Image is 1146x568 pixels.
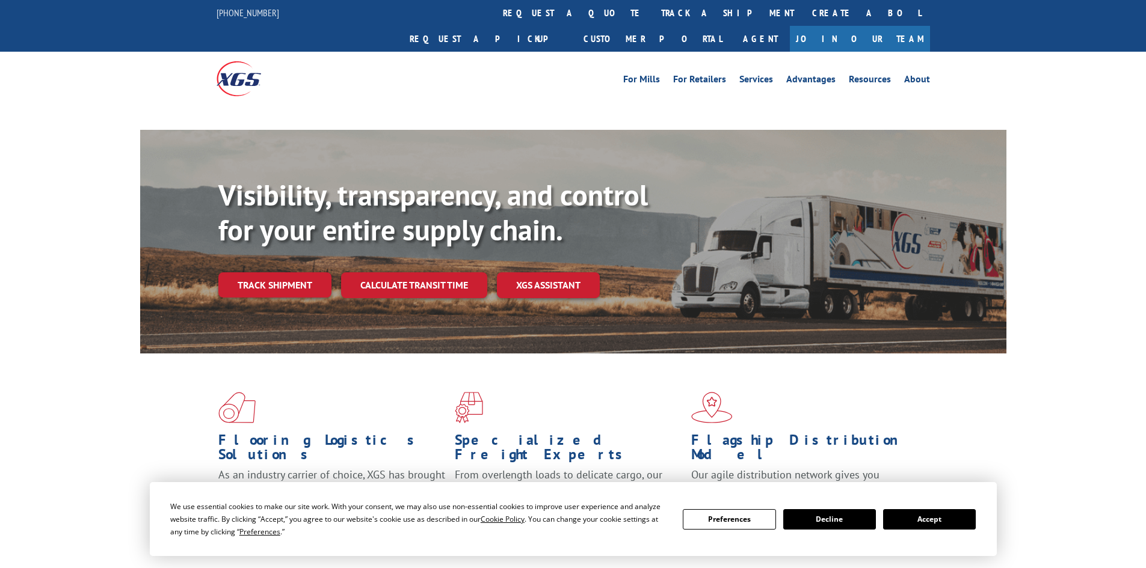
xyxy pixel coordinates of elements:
img: xgs-icon-flagship-distribution-model-red [691,392,733,423]
span: Our agile distribution network gives you nationwide inventory management on demand. [691,468,913,496]
a: Agent [731,26,790,52]
button: Accept [883,509,976,530]
p: From overlength loads to delicate cargo, our experienced staff knows the best way to move your fr... [455,468,682,521]
a: Join Our Team [790,26,930,52]
a: Track shipment [218,272,331,298]
button: Decline [783,509,876,530]
a: Advantages [786,75,836,88]
a: Resources [849,75,891,88]
a: For Mills [623,75,660,88]
div: We use essential cookies to make our site work. With your consent, we may also use non-essential ... [170,500,668,538]
a: [PHONE_NUMBER] [217,7,279,19]
img: xgs-icon-total-supply-chain-intelligence-red [218,392,256,423]
a: XGS ASSISTANT [497,272,600,298]
img: xgs-icon-focused-on-flooring-red [455,392,483,423]
a: For Retailers [673,75,726,88]
h1: Flagship Distribution Model [691,433,919,468]
a: About [904,75,930,88]
h1: Flooring Logistics Solutions [218,433,446,468]
b: Visibility, transparency, and control for your entire supply chain. [218,176,648,248]
a: Request a pickup [401,26,575,52]
a: Calculate transit time [341,272,487,298]
a: Customer Portal [575,26,731,52]
span: Preferences [239,527,280,537]
div: Cookie Consent Prompt [150,482,997,556]
span: As an industry carrier of choice, XGS has brought innovation and dedication to flooring logistics... [218,468,445,510]
span: Cookie Policy [481,514,525,524]
h1: Specialized Freight Experts [455,433,682,468]
button: Preferences [683,509,775,530]
a: Services [739,75,773,88]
